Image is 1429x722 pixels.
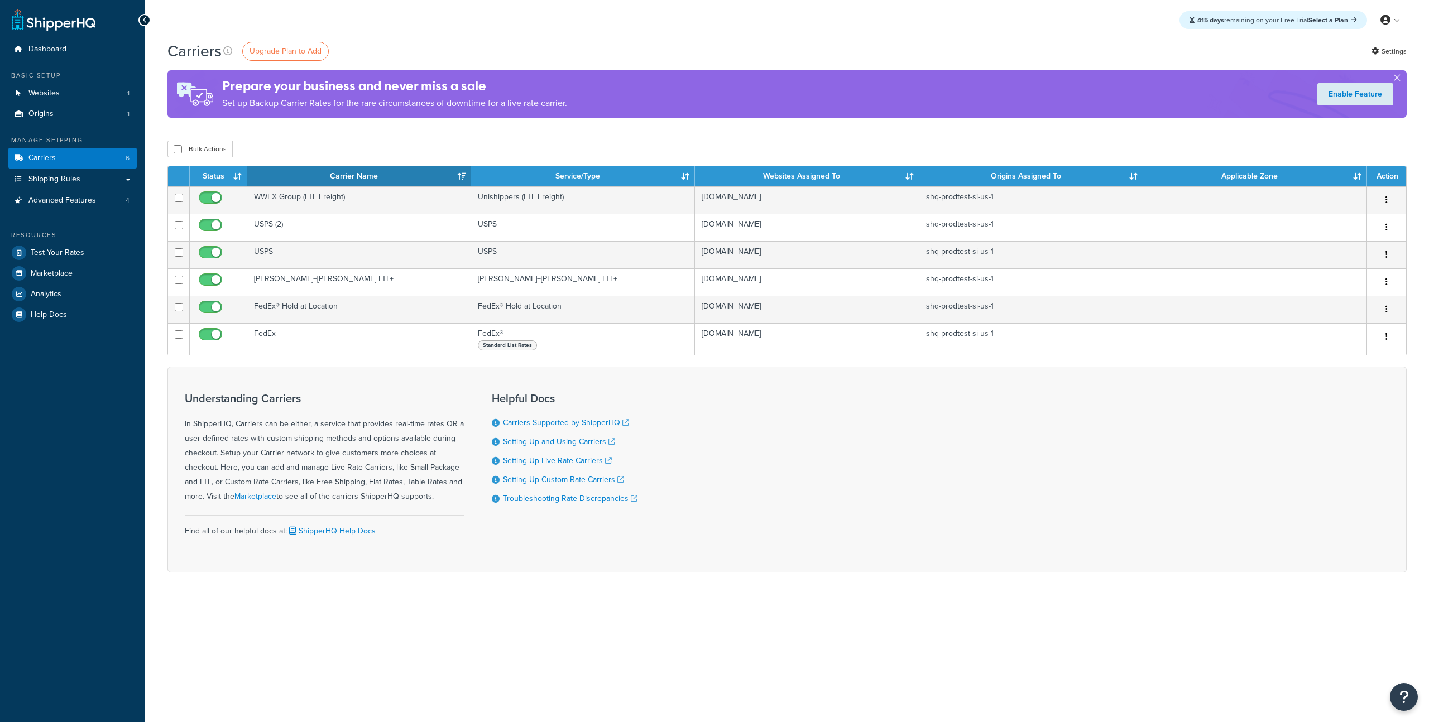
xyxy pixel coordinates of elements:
[1197,15,1224,25] strong: 415 days
[8,243,137,263] a: Test Your Rates
[8,148,137,169] a: Carriers 6
[919,186,1143,214] td: shq-prodtest-si-us-1
[250,45,322,57] span: Upgrade Plan to Add
[28,45,66,54] span: Dashboard
[247,296,471,323] td: FedEx® Hold at Location
[471,323,695,355] td: FedEx®
[247,241,471,268] td: USPS
[8,169,137,190] a: Shipping Rules
[222,95,567,111] p: Set up Backup Carrier Rates for the rare circumstances of downtime for a live rate carrier.
[8,104,137,124] li: Origins
[1390,683,1418,711] button: Open Resource Center
[242,42,329,61] a: Upgrade Plan to Add
[695,323,919,355] td: [DOMAIN_NAME]
[919,268,1143,296] td: shq-prodtest-si-us-1
[471,186,695,214] td: Unishippers (LTL Freight)
[695,214,919,241] td: [DOMAIN_NAME]
[8,83,137,104] a: Websites 1
[1143,166,1367,186] th: Applicable Zone: activate to sort column ascending
[247,166,471,186] th: Carrier Name: activate to sort column ascending
[190,166,247,186] th: Status: activate to sort column ascending
[8,148,137,169] li: Carriers
[8,136,137,145] div: Manage Shipping
[8,305,137,325] a: Help Docs
[8,71,137,80] div: Basic Setup
[28,109,54,119] span: Origins
[167,40,222,62] h1: Carriers
[503,436,615,447] a: Setting Up and Using Carriers
[1179,11,1367,29] div: remaining on your Free Trial
[471,166,695,186] th: Service/Type: activate to sort column ascending
[8,83,137,104] li: Websites
[695,241,919,268] td: [DOMAIN_NAME]
[919,166,1143,186] th: Origins Assigned To: activate to sort column ascending
[28,196,96,205] span: Advanced Features
[31,269,73,278] span: Marketplace
[1372,44,1407,59] a: Settings
[478,340,537,350] span: Standard List Rates
[8,104,137,124] a: Origins 1
[31,248,84,258] span: Test Your Rates
[167,141,233,157] button: Bulk Actions
[287,525,376,537] a: ShipperHQ Help Docs
[185,392,464,504] div: In ShipperHQ, Carriers can be either, a service that provides real-time rates OR a user-defined r...
[695,166,919,186] th: Websites Assigned To: activate to sort column ascending
[695,296,919,323] td: [DOMAIN_NAME]
[919,241,1143,268] td: shq-prodtest-si-us-1
[8,190,137,211] li: Advanced Features
[503,417,629,429] a: Carriers Supported by ShipperHQ
[167,70,222,118] img: ad-rules-rateshop-fe6ec290ccb7230408bd80ed9643f0289d75e0ffd9eb532fc0e269fcd187b520.png
[31,310,67,320] span: Help Docs
[919,214,1143,241] td: shq-prodtest-si-us-1
[1317,83,1393,105] a: Enable Feature
[8,263,137,283] a: Marketplace
[919,296,1143,323] td: shq-prodtest-si-us-1
[471,241,695,268] td: USPS
[471,214,695,241] td: USPS
[222,77,567,95] h4: Prepare your business and never miss a sale
[1367,166,1406,186] th: Action
[247,214,471,241] td: USPS (2)
[31,290,61,299] span: Analytics
[28,175,80,184] span: Shipping Rules
[247,268,471,296] td: [PERSON_NAME]+[PERSON_NAME] LTL+
[126,153,130,163] span: 6
[1308,15,1357,25] a: Select a Plan
[503,455,612,466] a: Setting Up Live Rate Carriers
[695,268,919,296] td: [DOMAIN_NAME]
[12,8,95,31] a: ShipperHQ Home
[247,186,471,214] td: WWEX Group (LTL Freight)
[471,296,695,323] td: FedEx® Hold at Location
[234,490,276,502] a: Marketplace
[126,196,130,205] span: 4
[8,284,137,304] a: Analytics
[28,89,60,98] span: Websites
[185,515,464,538] div: Find all of our helpful docs at:
[8,230,137,240] div: Resources
[695,186,919,214] td: [DOMAIN_NAME]
[28,153,56,163] span: Carriers
[503,474,624,485] a: Setting Up Custom Rate Carriers
[471,268,695,296] td: [PERSON_NAME]+[PERSON_NAME] LTL+
[127,89,130,98] span: 1
[492,392,637,405] h3: Helpful Docs
[8,190,137,211] a: Advanced Features 4
[247,323,471,355] td: FedEx
[8,39,137,60] a: Dashboard
[919,323,1143,355] td: shq-prodtest-si-us-1
[503,493,637,504] a: Troubleshooting Rate Discrepancies
[127,109,130,119] span: 1
[185,392,464,405] h3: Understanding Carriers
